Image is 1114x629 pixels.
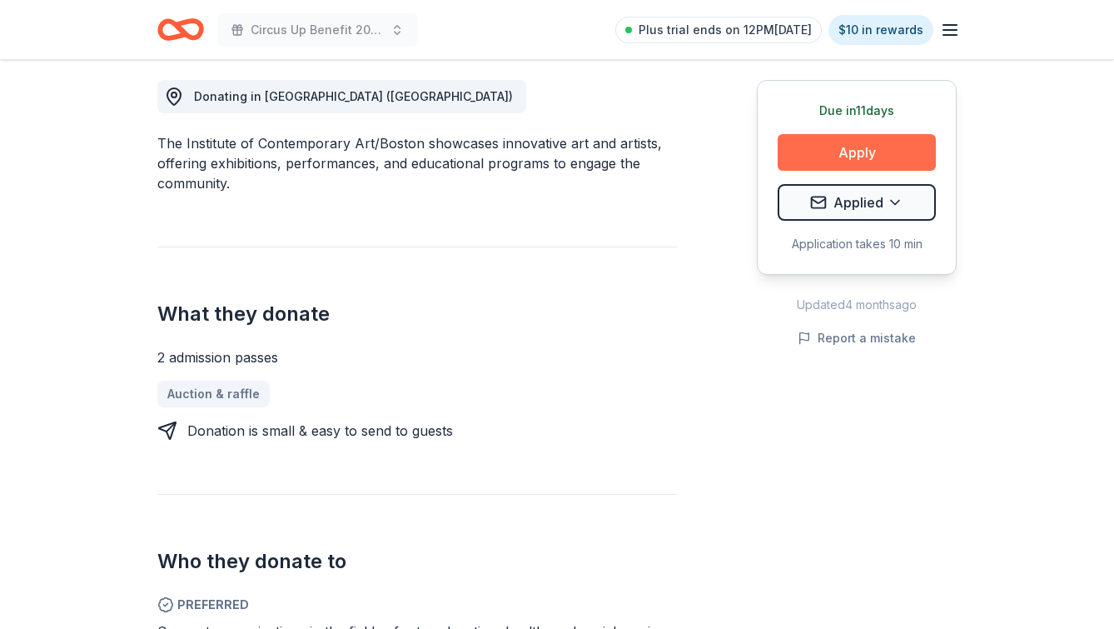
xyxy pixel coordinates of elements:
[778,234,936,254] div: Application takes 10 min
[778,134,936,171] button: Apply
[615,17,822,43] a: Plus trial ends on 12PM[DATE]
[251,20,384,40] span: Circus Up Benefit 2025
[157,595,677,615] span: Preferred
[639,20,812,40] span: Plus trial ends on 12PM[DATE]
[833,192,883,213] span: Applied
[157,133,677,193] div: The Institute of Contemporary Art/Boston showcases innovative art and artists, offering exhibitio...
[187,421,453,441] div: Donation is small & easy to send to guests
[157,381,270,407] a: Auction & raffle
[757,295,957,315] div: Updated 4 months ago
[157,301,677,327] h2: What they donate
[828,15,933,45] a: $10 in rewards
[194,89,513,103] span: Donating in [GEOGRAPHIC_DATA] ([GEOGRAPHIC_DATA])
[798,328,916,348] button: Report a mistake
[778,101,936,121] div: Due in 11 days
[778,184,936,221] button: Applied
[157,347,677,367] div: 2 admission passes
[157,10,204,49] a: Home
[217,13,417,47] button: Circus Up Benefit 2025
[157,548,677,575] h2: Who they donate to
